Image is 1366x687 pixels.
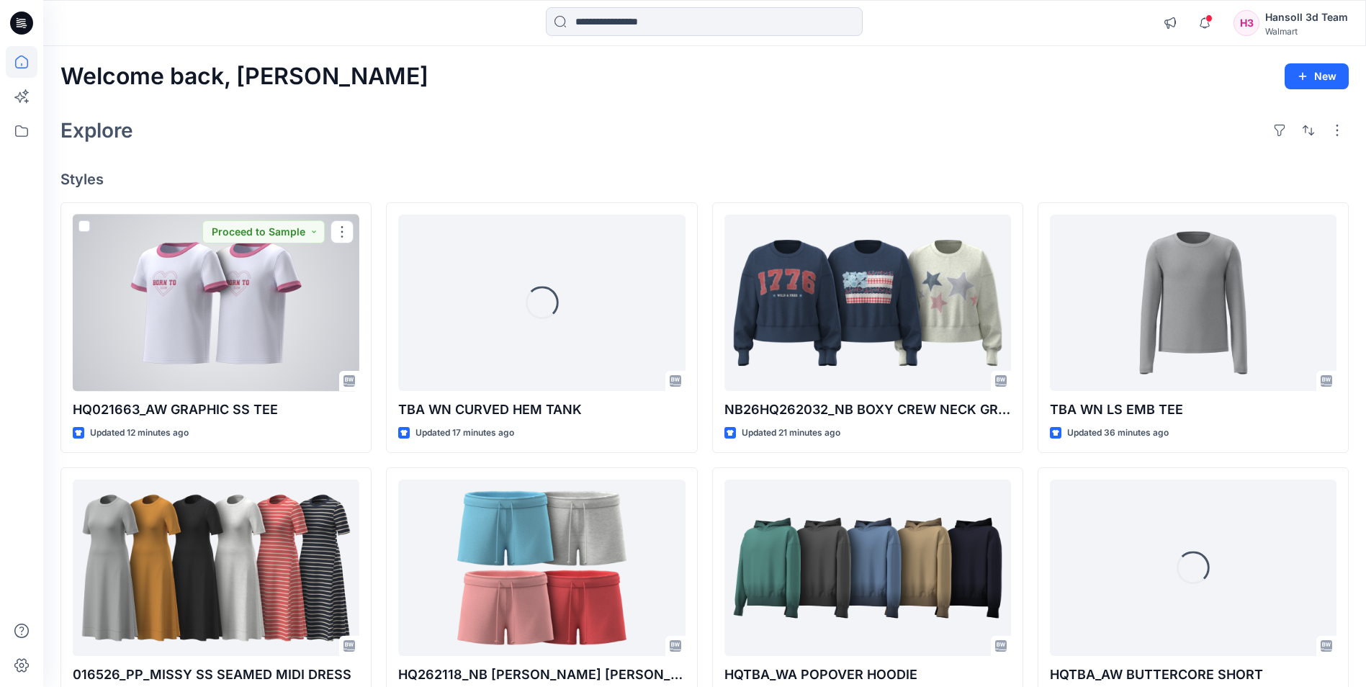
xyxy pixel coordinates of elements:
h2: Explore [60,119,133,142]
p: HQ262118_NB [PERSON_NAME] [PERSON_NAME] [398,665,685,685]
div: Hansoll 3d Team [1265,9,1348,26]
p: 016526_PP_MISSY SS SEAMED MIDI DRESS [73,665,359,685]
p: HQ021663_AW GRAPHIC SS TEE [73,400,359,420]
p: HQTBA_AW BUTTERCORE SHORT [1050,665,1336,685]
h2: Welcome back, [PERSON_NAME] [60,63,428,90]
button: New [1285,63,1349,89]
p: NB26HQ262032_NB BOXY CREW NECK GRAPHIC SWEATSHIRT [724,400,1011,420]
p: HQTBA_WA POPOVER HOODIE [724,665,1011,685]
p: Updated 12 minutes ago [90,426,189,441]
a: 016526_PP_MISSY SS SEAMED MIDI DRESS [73,480,359,656]
h4: Styles [60,171,1349,188]
a: NB26HQ262032_NB BOXY CREW NECK GRAPHIC SWEATSHIRT [724,215,1011,391]
p: TBA WN CURVED HEM TANK [398,400,685,420]
a: HQTBA_WA POPOVER HOODIE [724,480,1011,656]
p: Updated 17 minutes ago [415,426,514,441]
a: TBA WN LS EMB TEE [1050,215,1336,391]
p: TBA WN LS EMB TEE [1050,400,1336,420]
a: HQ262118_NB TERRY RIBBED WB SHORT [398,480,685,656]
p: Updated 36 minutes ago [1067,426,1169,441]
a: HQ021663_AW GRAPHIC SS TEE [73,215,359,391]
div: H3 [1234,10,1259,36]
p: Updated 21 minutes ago [742,426,840,441]
div: Walmart [1265,26,1348,37]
